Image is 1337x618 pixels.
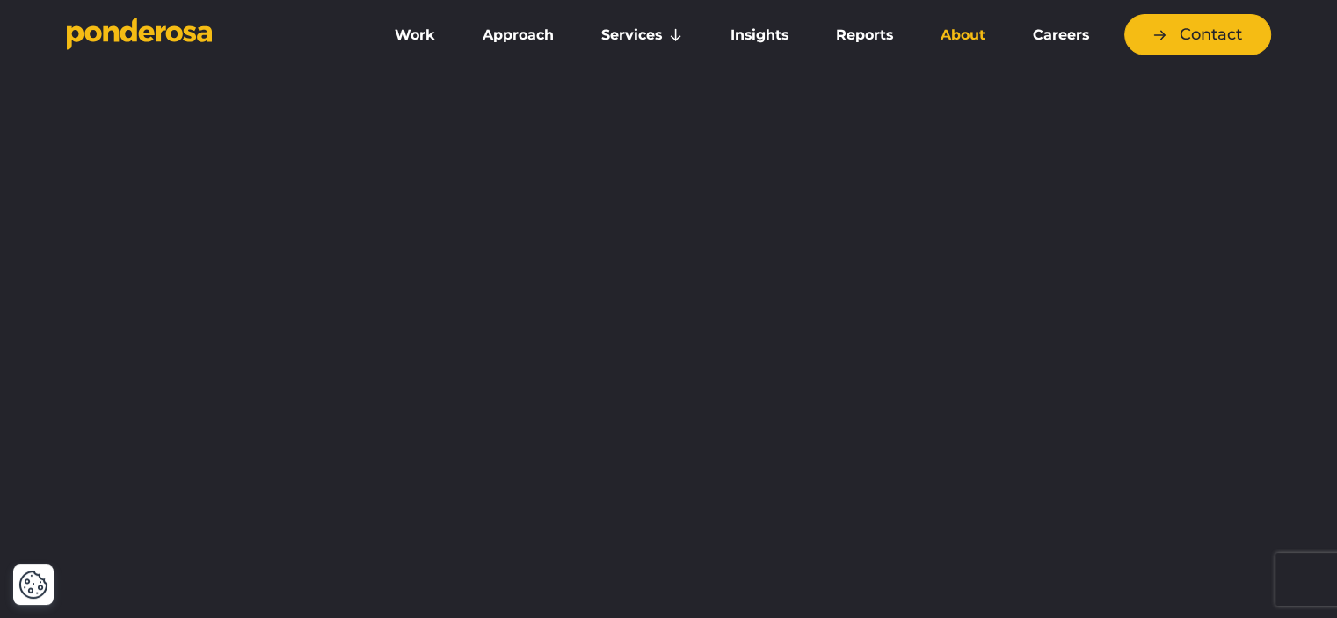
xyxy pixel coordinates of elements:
[67,18,348,53] a: Go to homepage
[1013,17,1109,54] a: Careers
[462,17,574,54] a: Approach
[18,570,48,600] button: Cookie Settings
[581,17,702,54] a: Services
[709,17,808,54] a: Insights
[374,17,455,54] a: Work
[920,17,1006,54] a: About
[18,570,48,600] img: Revisit consent button
[816,17,913,54] a: Reports
[1124,14,1271,55] a: Contact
